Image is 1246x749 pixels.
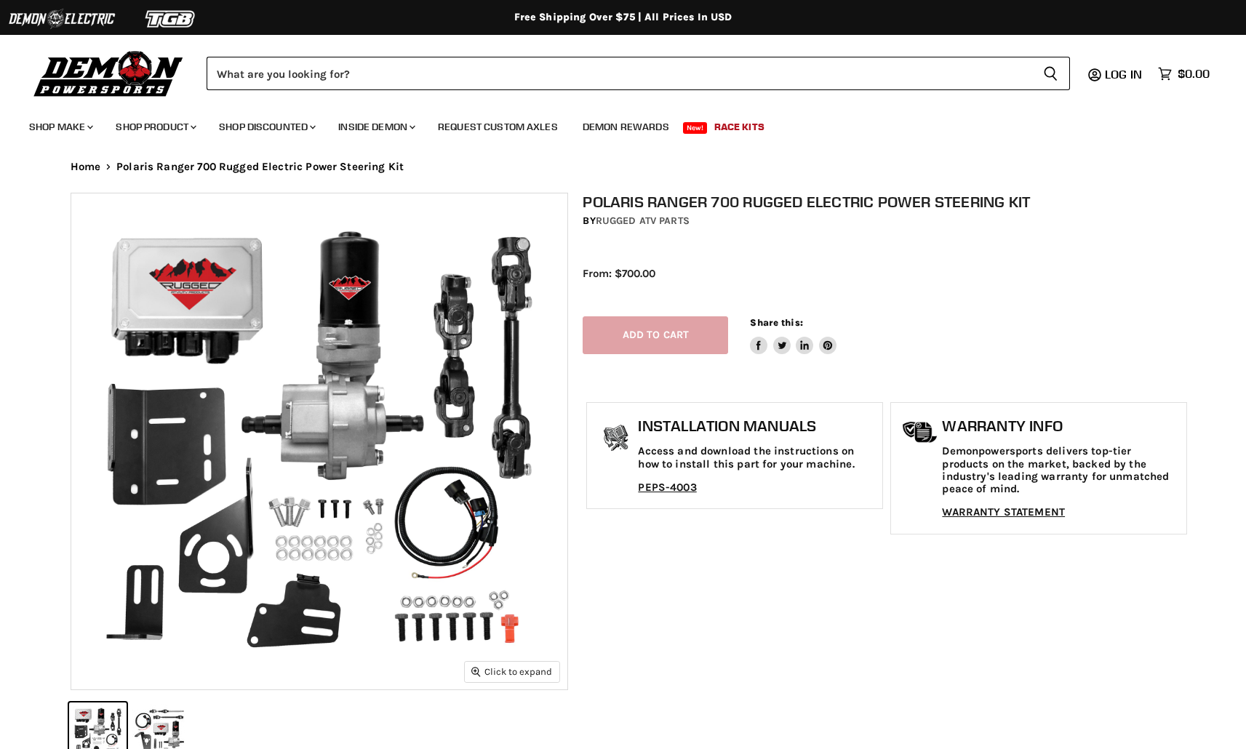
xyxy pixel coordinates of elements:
[71,161,101,173] a: Home
[29,47,188,99] img: Demon Powersports
[638,417,875,435] h1: Installation Manuals
[18,112,102,142] a: Shop Make
[71,193,567,689] img: IMAGE
[7,5,116,33] img: Demon Electric Logo 2
[598,421,634,457] img: install_manual-icon.png
[41,161,1205,173] nav: Breadcrumbs
[18,106,1206,142] ul: Main menu
[207,57,1070,90] form: Product
[902,421,938,444] img: warranty-icon.png
[750,317,802,328] span: Share this:
[638,445,875,470] p: Access and download the instructions on how to install this part for your machine.
[41,11,1205,24] div: Free Shipping Over $75 | All Prices In USD
[427,112,569,142] a: Request Custom Axles
[105,112,205,142] a: Shop Product
[465,662,559,681] button: Click to expand
[596,215,690,227] a: Rugged ATV Parts
[116,161,404,173] span: Polaris Ranger 700 Rugged Electric Power Steering Kit
[1098,68,1151,81] a: Log in
[703,112,775,142] a: Race Kits
[572,112,680,142] a: Demon Rewards
[750,316,836,355] aside: Share this:
[207,57,1031,90] input: Search
[638,481,696,494] a: PEPS-4003
[327,112,424,142] a: Inside Demon
[942,417,1179,435] h1: Warranty Info
[942,445,1179,495] p: Demonpowersports delivers top-tier products on the market, backed by the industry's leading warra...
[683,122,708,134] span: New!
[1105,67,1142,81] span: Log in
[583,267,655,280] span: From: $700.00
[1151,63,1217,84] a: $0.00
[471,666,552,677] span: Click to expand
[116,5,225,33] img: TGB Logo 2
[1178,67,1210,81] span: $0.00
[208,112,324,142] a: Shop Discounted
[583,213,1191,229] div: by
[583,193,1191,211] h1: Polaris Ranger 700 Rugged Electric Power Steering Kit
[1031,57,1070,90] button: Search
[942,505,1065,518] a: WARRANTY STATEMENT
